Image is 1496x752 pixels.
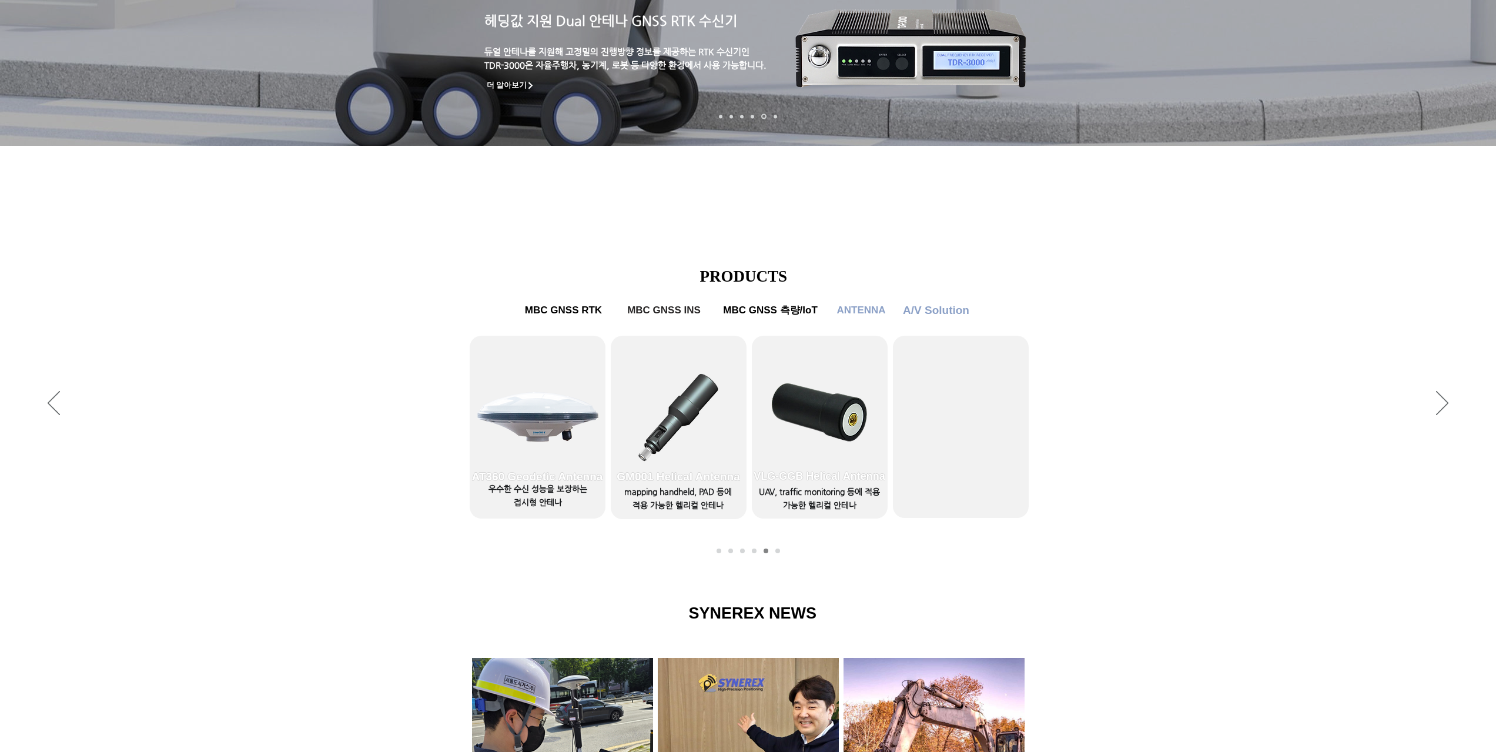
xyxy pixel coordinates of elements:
[714,299,827,322] a: MBC GNSS 측량/IoT
[715,114,781,119] nav: 슬라이드
[611,336,747,518] a: GM001 Helical Antenna
[836,305,885,316] span: ANTENNA
[752,336,888,518] a: VLG-GGB Helical Antenna
[700,268,788,285] span: PRODUCTS
[627,305,701,316] span: MBC GNSS INS
[525,305,602,316] span: MBC GNSS RTK
[472,470,603,483] span: AT360 Geodetic Antenna
[752,549,757,553] a: MBC GNSS 측량/IoT
[470,336,605,518] a: AT360 Geodetic Antenna
[728,549,733,553] a: MBC GNSS RTK2
[617,470,739,483] span: GM001 Helical Antenna
[729,115,733,118] a: 드론 8 - SMC 2000
[723,303,818,317] span: MBC GNSS 측량/IoT
[740,549,745,553] a: MBC GNSS INS
[719,115,722,118] a: 로봇- SMC 2000
[517,299,611,322] a: MBC GNSS RTK
[774,115,777,118] a: 정밀농업
[751,115,754,118] a: 자율주행
[1279,382,1496,752] iframe: Wix Chat
[713,549,784,553] nav: 슬라이드
[898,299,975,322] a: A/V Solution
[775,549,780,553] a: A/V Solution
[620,299,708,322] a: MBC GNSS INS
[761,114,767,119] a: 로봇
[754,470,885,483] span: VLG-GGB Helical Antenna
[740,115,744,118] a: 측량 IoT
[832,299,891,322] a: ANTENNA
[903,304,969,317] span: A/V Solution
[717,549,721,553] a: MBC GNSS RTK1
[467,377,611,454] img: AT360.png
[764,549,768,553] a: ANTENNA
[689,604,817,622] span: SYNEREX NEWS
[48,391,60,417] button: 이전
